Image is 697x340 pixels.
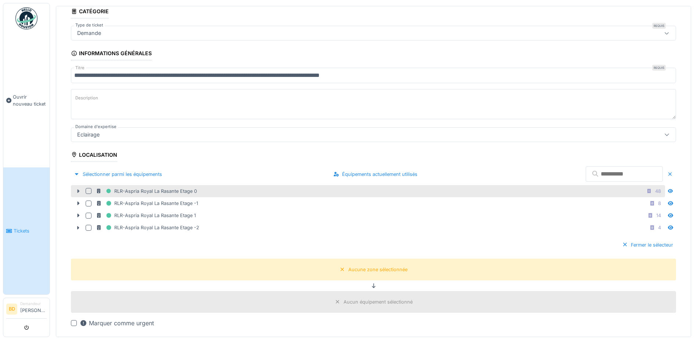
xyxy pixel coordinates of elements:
div: Demande [74,29,104,37]
label: Domaine d'expertise [74,124,118,130]
img: Badge_color-CXgf-gQk.svg [15,7,37,29]
span: Ouvrir nouveau ticket [13,93,47,107]
a: Tickets [3,167,50,294]
span: Tickets [14,227,47,234]
label: Type de ticket [74,22,105,28]
div: Équipements actuellement utilisés [330,169,420,179]
div: Aucun équipement sélectionné [344,298,413,305]
div: 14 [656,212,661,219]
div: Sélectionner parmi les équipements [71,169,165,179]
div: RLR-Aspria Royal La Rasante Etage -2 [96,223,199,232]
div: Eclairage [74,131,103,139]
div: RLR-Aspria Royal La Rasante Etage -1 [96,199,198,208]
a: Ouvrir nouveau ticket [3,33,50,167]
label: Description [74,93,100,103]
div: Fermer le sélecteur [619,240,676,250]
div: RLR-Aspria Royal La Rasante Etage 0 [96,187,197,196]
div: Requis [652,23,666,29]
div: 8 [658,200,661,207]
li: [PERSON_NAME] [20,301,47,317]
a: BD Demandeur[PERSON_NAME] [6,301,47,319]
div: Catégorie [71,6,109,18]
li: BD [6,304,17,315]
div: 48 [655,188,661,195]
label: Titre [74,65,86,71]
div: Aucune zone sélectionnée [348,266,407,273]
div: 4 [658,224,661,231]
div: Localisation [71,149,117,162]
div: Informations générales [71,48,152,60]
div: Demandeur [20,301,47,307]
div: RLR-Aspria Royal La Rasante Etage 1 [96,211,196,220]
div: Marquer comme urgent [80,319,154,327]
div: Requis [652,65,666,71]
